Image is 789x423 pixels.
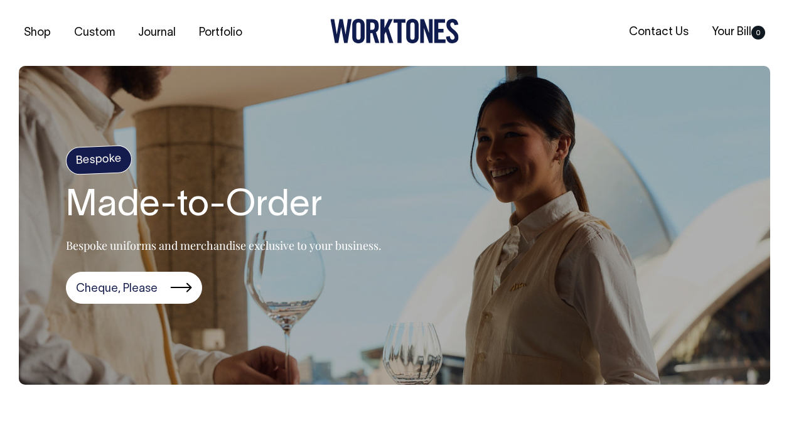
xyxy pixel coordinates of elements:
a: Contact Us [624,22,694,43]
a: Your Bill0 [707,22,770,43]
a: Shop [19,23,56,43]
a: Journal [133,23,181,43]
a: Portfolio [194,23,247,43]
a: Cheque, Please [66,272,202,304]
span: 0 [751,26,765,40]
p: Bespoke uniforms and merchandise exclusive to your business. [66,238,382,253]
h4: Bespoke [65,145,132,175]
a: Custom [69,23,120,43]
h1: Made-to-Order [66,186,382,227]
